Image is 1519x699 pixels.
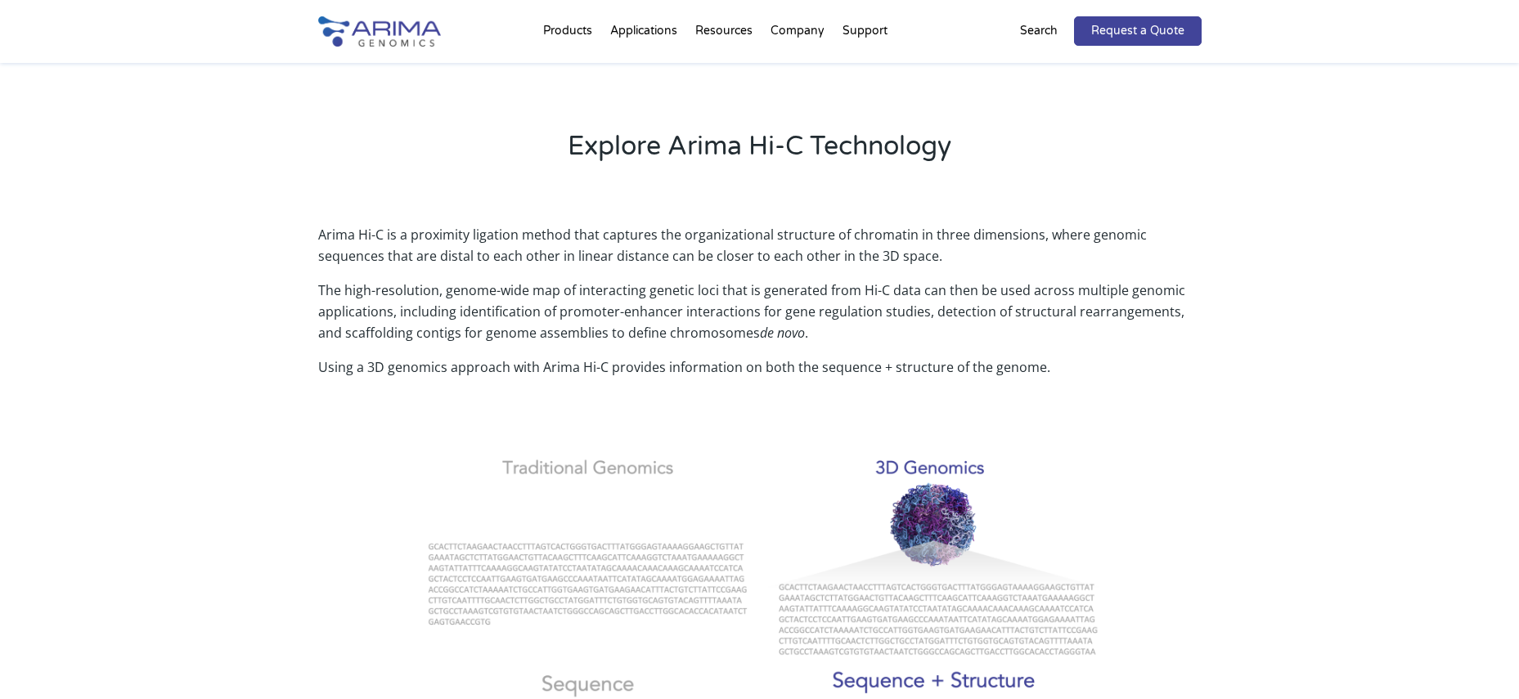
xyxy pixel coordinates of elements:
[318,356,1202,378] p: Using a 3D genomics approach with Arima Hi-C provides information on both the sequence + structur...
[318,224,1202,280] p: Arima Hi-C is a proximity ligation method that captures the organizational structure of chromatin...
[318,280,1202,356] p: The high-resolution, genome-wide map of interacting genetic loci that is generated from Hi-C data...
[1020,20,1058,42] p: Search
[1074,16,1202,46] a: Request a Quote
[318,128,1202,177] h2: Explore Arima Hi-C Technology
[318,16,441,47] img: Arima-Genomics-logo
[760,324,805,342] i: de novo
